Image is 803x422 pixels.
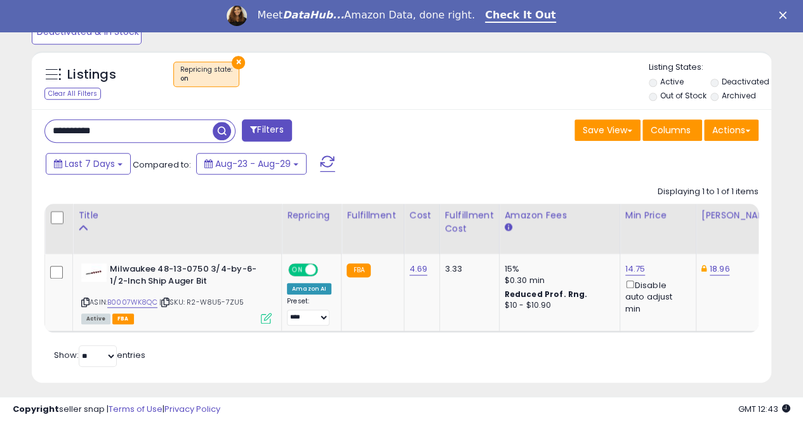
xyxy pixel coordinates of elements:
div: Clear All Filters [44,88,101,100]
span: | SKU: R2-W8U5-7ZU5 [159,297,244,307]
span: Repricing state : [180,65,232,84]
a: Privacy Policy [164,403,220,415]
div: Title [78,209,276,222]
button: Actions [704,119,759,141]
a: B0007WK8QC [107,297,157,308]
div: Repricing [287,209,336,222]
a: 4.69 [409,263,428,275]
p: Listing States: [649,62,771,74]
button: Last 7 Days [46,153,131,175]
span: Last 7 Days [65,157,115,170]
div: [PERSON_NAME] [701,209,777,222]
div: Cost [409,209,434,222]
div: Close [779,11,792,19]
span: Columns [651,124,691,136]
span: ON [289,265,305,275]
div: Disable auto adjust min [625,278,686,315]
div: Fulfillment [347,209,398,222]
a: 14.75 [625,263,646,275]
small: Amazon Fees. [505,222,512,234]
div: Fulfillment Cost [445,209,494,235]
a: Terms of Use [109,403,163,415]
a: Check It Out [485,9,556,23]
span: OFF [316,265,336,275]
div: Meet Amazon Data, done right. [257,9,475,22]
button: Columns [642,119,702,141]
img: Profile image for Georgie [227,6,247,26]
span: 2025-09-6 12:43 GMT [738,403,790,415]
div: Displaying 1 to 1 of 1 items [658,186,759,198]
label: Deactivated [722,76,769,87]
strong: Copyright [13,403,59,415]
i: DataHub... [282,9,344,21]
button: Aug-23 - Aug-29 [196,153,307,175]
span: Aug-23 - Aug-29 [215,157,291,170]
div: Amazon Fees [505,209,614,222]
button: Filters [242,119,291,142]
h5: Listings [67,66,116,84]
div: 3.33 [445,263,489,275]
img: 21AI5d7ux9L._SL40_.jpg [81,263,107,282]
button: × [232,56,245,69]
span: Show: entries [54,349,145,361]
span: FBA [112,313,134,324]
div: $0.30 min [505,275,610,286]
span: Compared to: [133,159,191,171]
label: Active [660,76,683,87]
div: on [180,74,232,83]
div: Amazon AI [287,283,331,294]
div: $10 - $10.90 [505,300,610,311]
label: Archived [722,90,756,101]
small: FBA [347,263,370,277]
div: Preset: [287,297,331,326]
label: Out of Stock [660,90,706,101]
span: All listings currently available for purchase on Amazon [81,313,110,324]
a: 18.96 [710,263,730,275]
div: seller snap | | [13,404,220,416]
div: 15% [505,263,610,275]
div: ASIN: [81,263,272,322]
button: Save View [574,119,640,141]
b: Milwaukee 48-13-0750 3/4-by-6-1/2-Inch Ship Auger Bit [110,263,264,290]
div: Min Price [625,209,691,222]
b: Reduced Prof. Rng. [505,289,588,300]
